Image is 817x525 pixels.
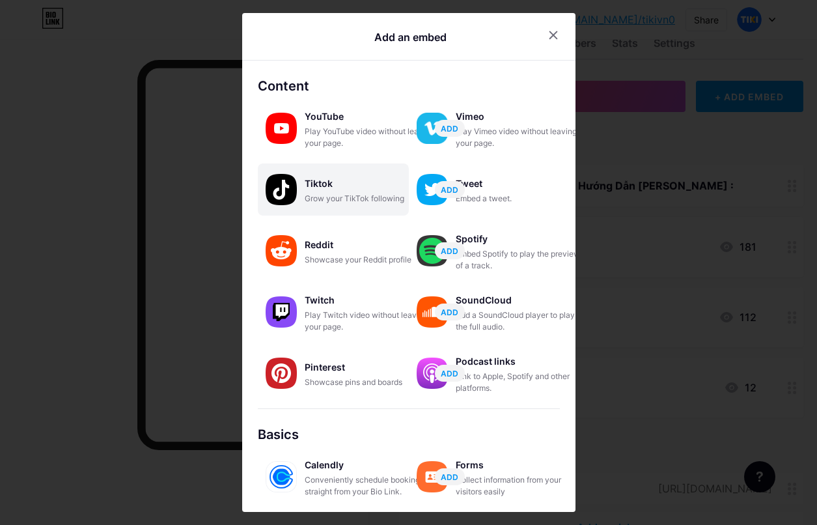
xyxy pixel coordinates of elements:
div: Tiktok [305,175,435,193]
div: Embed Spotify to play the preview of a track. [456,248,586,272]
div: Basics [258,425,560,444]
img: twitter [417,174,448,205]
span: ADD [441,472,458,483]
div: Spotify [456,230,586,248]
img: soundcloud [417,296,448,328]
div: Link to Apple, Spotify and other platforms. [456,371,586,394]
img: forms [417,461,448,492]
button: ADD [435,304,465,320]
span: ADD [441,368,458,379]
button: ADD [435,468,465,485]
div: Play Vimeo video without leaving your page. [456,126,586,149]
div: Embed a tweet. [456,193,586,205]
div: Add an embed [374,29,447,45]
div: Add a SoundCloud player to play the full audio. [456,309,586,333]
div: Forms [456,456,586,474]
div: Reddit [305,236,435,254]
div: Play Twitch video without leaving your page. [305,309,435,333]
img: youtube [266,113,297,144]
img: spotify [417,235,448,266]
button: ADD [435,181,465,198]
img: twitch [266,296,297,328]
img: podcastlinks [417,358,448,389]
img: vimeo [417,113,448,144]
button: ADD [435,365,465,382]
div: Tweet [456,175,586,193]
div: Vimeo [456,107,586,126]
div: Conveniently schedule bookings straight from your Bio Link. [305,474,435,498]
img: tiktok [266,174,297,205]
span: ADD [441,246,458,257]
div: Calendly [305,456,435,474]
button: ADD [435,120,465,137]
span: ADD [441,184,458,195]
img: reddit [266,235,297,266]
div: Pinterest [305,358,435,376]
div: Play YouTube video without leaving your page. [305,126,435,149]
div: YouTube [305,107,435,126]
div: Showcase pins and boards [305,376,435,388]
div: SoundCloud [456,291,586,309]
div: Content [258,76,560,96]
span: ADD [441,123,458,134]
div: Twitch [305,291,435,309]
img: calendly [266,461,297,492]
div: Podcast links [456,352,586,371]
div: Grow your TikTok following [305,193,435,205]
div: Collect information from your visitors easily [456,474,586,498]
img: pinterest [266,358,297,389]
span: ADD [441,307,458,318]
button: ADD [435,242,465,259]
div: Showcase your Reddit profile [305,254,435,266]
